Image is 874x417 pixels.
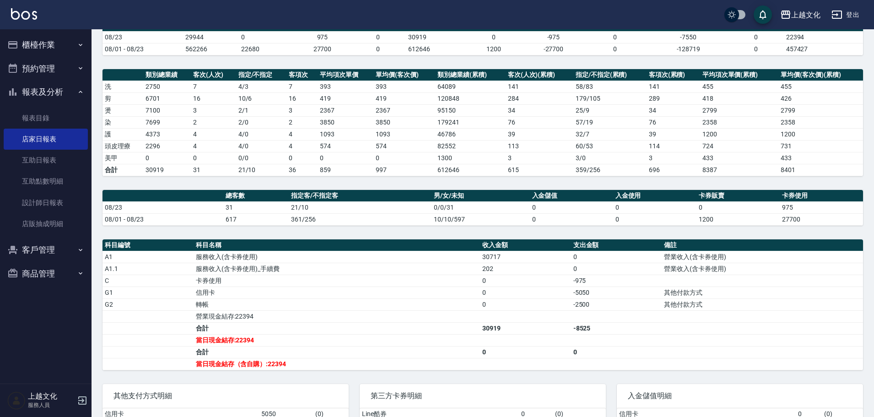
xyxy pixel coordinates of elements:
td: 2 / 0 [236,116,287,128]
td: 7 [191,81,236,92]
button: 報表及分析 [4,80,88,104]
a: 店販抽成明細 [4,213,88,234]
td: 179 / 105 [573,92,647,104]
td: 燙 [103,104,143,116]
td: 3 [647,152,700,164]
th: 卡券使用 [780,190,863,202]
th: 備註 [662,239,863,251]
td: 4 / 0 [236,140,287,152]
td: 724 [700,140,779,152]
td: 8387 [700,164,779,176]
td: 433 [778,152,863,164]
td: 當日現金結存（含自購）:22394 [194,358,480,370]
td: 562266 [183,43,239,55]
td: 剪 [103,92,143,104]
td: 39 [647,128,700,140]
td: 21/10 [289,201,432,213]
td: 2358 [778,116,863,128]
td: 卡券使用 [194,275,480,287]
td: -975 [571,275,662,287]
td: 0 [613,213,696,225]
table: a dense table [103,239,863,370]
td: 1300 [435,152,505,164]
td: 0 [696,201,780,213]
td: 36 [286,164,318,176]
td: 2 [286,116,318,128]
td: 頭皮理療 [103,140,143,152]
td: 0 [728,31,784,43]
td: G2 [103,298,194,310]
td: 4 [286,128,318,140]
td: 08/01 - 08/23 [103,213,223,225]
td: 31 [191,164,236,176]
td: 29944 [183,31,239,43]
td: 7100 [143,104,191,116]
td: 0 [571,251,662,263]
td: 975 [780,201,863,213]
td: 0 [480,298,571,310]
td: 34 [506,104,573,116]
td: 39 [506,128,573,140]
td: 0 [480,346,571,358]
button: 預約管理 [4,57,88,81]
td: 3 / 0 [573,152,647,164]
a: 報表目錄 [4,108,88,129]
td: 455 [700,81,779,92]
button: save [754,5,772,24]
button: 商品管理 [4,262,88,286]
td: 113 [506,140,573,152]
td: 4 / 0 [236,128,287,140]
td: 0 [373,152,435,164]
td: 08/23 [103,201,223,213]
td: 0 [350,43,406,55]
td: 服務收入(含卡券使用)_手續費 [194,263,480,275]
td: 10 / 6 [236,92,287,104]
td: 22680 [239,43,295,55]
td: 95150 [435,104,505,116]
td: 08/23 [103,31,183,43]
td: 洗 [103,81,143,92]
span: 第三方卡券明細 [371,391,595,401]
td: 6701 [143,92,191,104]
button: 登出 [828,6,863,23]
td: 0 [530,201,613,213]
th: 男/女/未知 [432,190,530,202]
td: 營業收入(含卡券使用) [662,263,863,275]
th: 類別總業績(累積) [435,69,505,81]
th: 客次(人次)(累積) [506,69,573,81]
td: 30919 [143,164,191,176]
th: 類別總業績 [143,69,191,81]
td: 營業收入(含卡券使用) [662,251,863,263]
th: 入金使用 [613,190,696,202]
td: 7 [286,81,318,92]
td: 2 / 1 [236,104,287,116]
td: 0 [613,201,696,213]
th: 單均價(客次價)(累積) [778,69,863,81]
td: 433 [700,152,779,164]
a: 互助點數明細 [4,171,88,192]
td: 60 / 53 [573,140,647,152]
td: 美甲 [103,152,143,164]
td: 0 [480,287,571,298]
td: -7550 [649,31,728,43]
td: 419 [318,92,373,104]
td: 612646 [435,164,505,176]
td: 0 [462,31,526,43]
td: 0 [350,31,406,43]
td: -128719 [649,43,728,55]
td: 612646 [406,43,462,55]
td: 574 [318,140,373,152]
td: 21/10 [236,164,287,176]
th: 科目編號 [103,239,194,251]
td: 1200 [696,213,780,225]
td: 2 [191,116,236,128]
td: -2500 [571,298,662,310]
img: Logo [11,8,37,20]
td: 615 [506,164,573,176]
td: 4 [286,140,318,152]
td: 其他付款方式 [662,287,863,298]
table: a dense table [103,10,863,55]
th: 單均價(客次價) [373,69,435,81]
td: 3 [191,104,236,116]
td: -5050 [571,287,662,298]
